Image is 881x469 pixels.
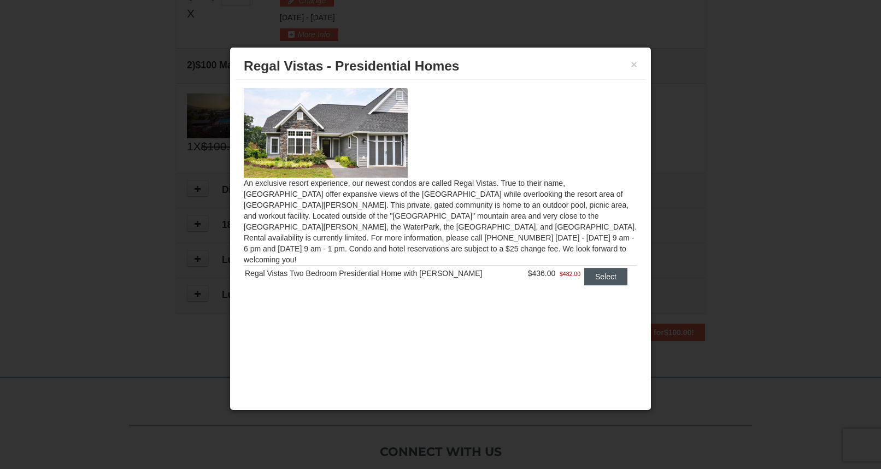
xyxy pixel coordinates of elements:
button: × [631,59,637,70]
div: Regal Vistas Two Bedroom Presidential Home with [PERSON_NAME] [245,268,518,279]
button: Select [584,268,627,285]
img: 19218991-1-902409a9.jpg [244,88,408,178]
div: An exclusive resort experience, our newest condos are called Regal Vistas. True to their name, [G... [236,80,645,307]
span: $482.00 [560,268,580,279]
span: Regal Vistas - Presidential Homes [244,58,459,73]
span: $436.00 [528,269,556,278]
